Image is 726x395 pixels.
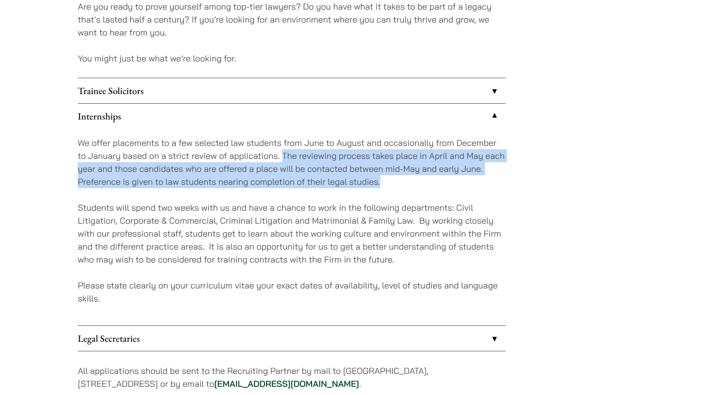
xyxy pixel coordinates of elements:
[78,129,506,325] div: Internships
[78,104,506,129] a: Internships
[78,279,506,305] p: Please state clearly on your curriculum vitae your exact dates of availability, level of studies ...
[78,78,506,103] a: Trainee Solicitors
[78,201,506,266] p: Students will spend two weeks with us and have a chance to work in the following departments: Civ...
[78,136,506,188] p: We offer placements to a few selected law students from June to August and occasionally from Dece...
[214,378,359,389] a: [EMAIL_ADDRESS][DOMAIN_NAME]
[78,364,506,390] p: All applications should be sent to the Recruiting Partner by mail to [GEOGRAPHIC_DATA], [STREET_A...
[78,52,506,65] p: You might just be what we’re looking for.
[78,326,506,351] a: Legal Secretaries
